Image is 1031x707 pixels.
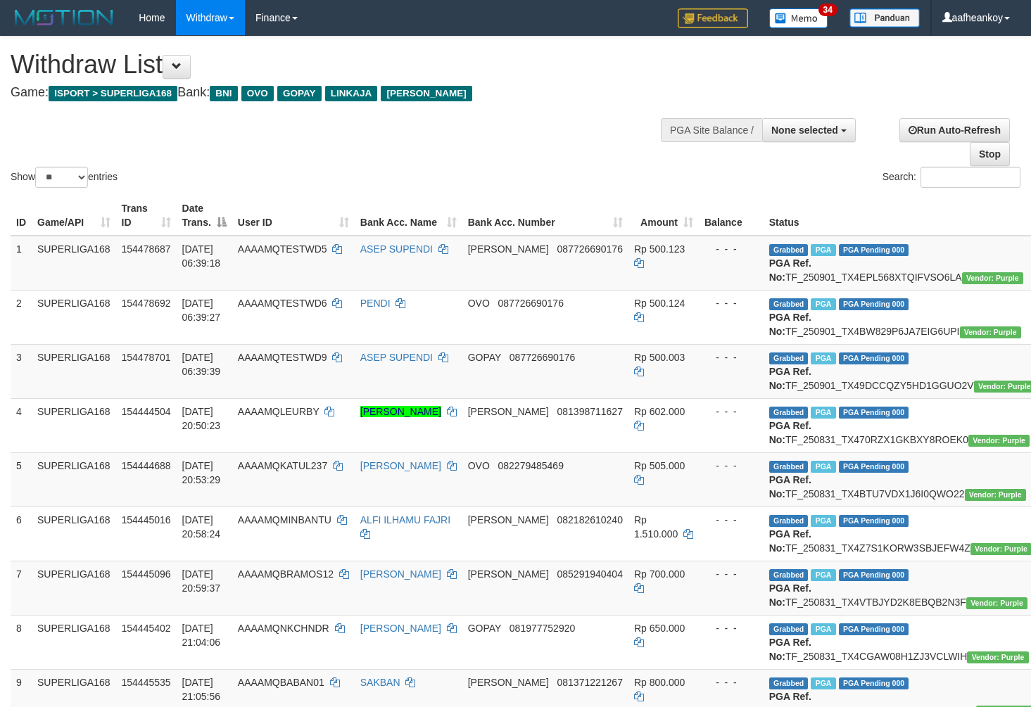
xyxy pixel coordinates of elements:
[839,244,909,256] span: PGA Pending
[238,514,331,526] span: AAAAMQMINBANTU
[122,514,171,526] span: 154445016
[360,352,433,363] a: ASEP SUPENDI
[510,623,575,634] span: Copy 081977752920 to clipboard
[360,298,391,309] a: PENDI
[811,623,835,635] span: Marked by aafchhiseyha
[32,236,116,291] td: SUPERLIGA168
[811,352,835,364] span: Marked by aafmaleo
[811,569,835,581] span: Marked by aafheankoy
[883,167,1020,188] label: Search:
[122,298,171,309] span: 154478692
[11,507,32,561] td: 6
[468,298,490,309] span: OVO
[769,407,809,419] span: Grabbed
[634,352,685,363] span: Rp 500.003
[182,406,221,431] span: [DATE] 20:50:23
[122,568,171,580] span: 154445096
[32,615,116,669] td: SUPERLIGA168
[468,514,549,526] span: [PERSON_NAME]
[769,569,809,581] span: Grabbed
[704,567,758,581] div: - - -
[960,326,1021,338] span: Vendor URL: https://trx4.1velocity.biz
[11,196,32,236] th: ID
[11,615,32,669] td: 8
[678,8,748,28] img: Feedback.jpg
[510,352,575,363] span: Copy 087726690176 to clipboard
[634,568,685,580] span: Rp 700.000
[122,406,171,417] span: 154444504
[704,459,758,473] div: - - -
[182,677,221,702] span: [DATE] 21:05:56
[628,196,699,236] th: Amount: activate to sort column ascending
[921,167,1020,188] input: Search:
[498,298,563,309] span: Copy 087726690176 to clipboard
[238,352,327,363] span: AAAAMQTESTWD9
[182,298,221,323] span: [DATE] 06:39:27
[769,461,809,473] span: Grabbed
[704,296,758,310] div: - - -
[122,352,171,363] span: 154478701
[32,398,116,452] td: SUPERLIGA168
[468,243,549,255] span: [PERSON_NAME]
[360,677,400,688] a: SAKBAN
[811,407,835,419] span: Marked by aafounsreynich
[360,406,441,417] a: [PERSON_NAME]
[360,460,441,471] a: [PERSON_NAME]
[238,243,327,255] span: AAAAMQTESTWD5
[769,677,809,689] span: Grabbed
[704,405,758,419] div: - - -
[468,568,549,580] span: [PERSON_NAME]
[238,406,320,417] span: AAAAMQLEURBY
[11,7,118,28] img: MOTION_logo.png
[325,86,378,101] span: LINKAJA
[11,290,32,344] td: 2
[557,514,623,526] span: Copy 082182610240 to clipboard
[839,515,909,527] span: PGA Pending
[468,406,549,417] span: [PERSON_NAME]
[32,452,116,507] td: SUPERLIGA168
[634,514,678,540] span: Rp 1.510.000
[468,352,501,363] span: GOPAY
[899,118,1010,142] a: Run Auto-Refresh
[849,8,920,27] img: panduan.png
[962,272,1023,284] span: Vendor URL: https://trx4.1velocity.biz
[182,460,221,485] span: [DATE] 20:53:29
[360,514,450,526] a: ALFI ILHAMU FAJRI
[839,623,909,635] span: PGA Pending
[769,637,811,662] b: PGA Ref. No:
[32,507,116,561] td: SUPERLIGA168
[381,86,472,101] span: [PERSON_NAME]
[557,406,623,417] span: Copy 081398711627 to clipboard
[462,196,628,236] th: Bank Acc. Number: activate to sort column ascending
[210,86,237,101] span: BNI
[11,561,32,615] td: 7
[182,568,221,594] span: [DATE] 20:59:37
[468,460,490,471] span: OVO
[177,196,232,236] th: Date Trans.: activate to sort column descending
[661,118,762,142] div: PGA Site Balance /
[557,568,623,580] span: Copy 085291940404 to clipboard
[818,4,837,16] span: 34
[32,344,116,398] td: SUPERLIGA168
[182,514,221,540] span: [DATE] 20:58:24
[360,568,441,580] a: [PERSON_NAME]
[811,298,835,310] span: Marked by aafmaleo
[634,677,685,688] span: Rp 800.000
[11,167,118,188] label: Show entries
[182,352,221,377] span: [DATE] 06:39:39
[182,243,221,269] span: [DATE] 06:39:18
[232,196,355,236] th: User ID: activate to sort column ascending
[238,623,329,634] span: AAAAMQNKCHNDR
[966,597,1027,609] span: Vendor URL: https://trx4.1velocity.biz
[634,623,685,634] span: Rp 650.000
[360,623,441,634] a: [PERSON_NAME]
[634,460,685,471] span: Rp 505.000
[49,86,177,101] span: ISPORT > SUPERLIGA168
[122,243,171,255] span: 154478687
[839,298,909,310] span: PGA Pending
[634,298,685,309] span: Rp 500.124
[965,489,1026,501] span: Vendor URL: https://trx4.1velocity.biz
[32,290,116,344] td: SUPERLIGA168
[769,366,811,391] b: PGA Ref. No:
[769,582,811,608] b: PGA Ref. No:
